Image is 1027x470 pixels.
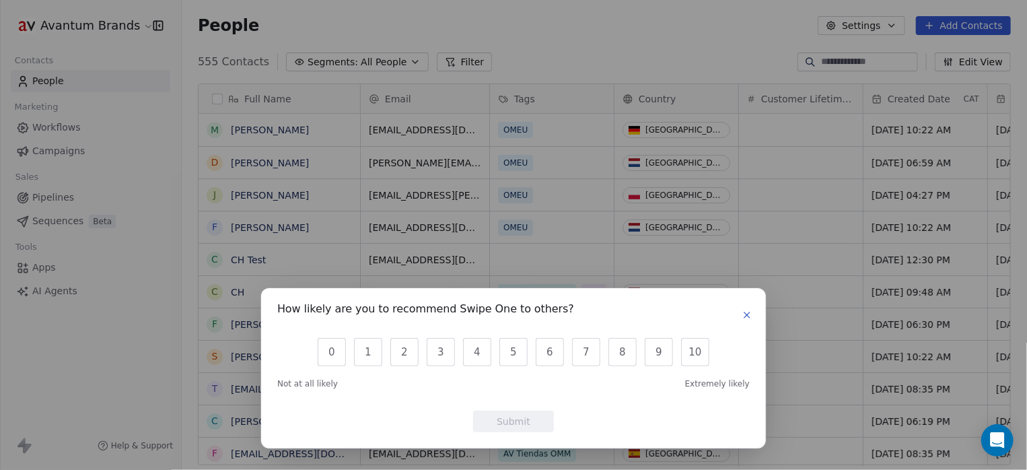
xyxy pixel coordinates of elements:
[685,378,750,389] span: Extremely likely
[277,378,338,389] span: Not at all likely
[463,338,491,366] button: 4
[608,338,637,366] button: 8
[645,338,673,366] button: 9
[473,411,554,432] button: Submit
[390,338,419,366] button: 2
[681,338,709,366] button: 10
[499,338,528,366] button: 5
[427,338,455,366] button: 3
[318,338,346,366] button: 0
[354,338,382,366] button: 1
[277,304,574,318] h1: How likely are you to recommend Swipe One to others?
[536,338,564,366] button: 6
[572,338,600,366] button: 7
